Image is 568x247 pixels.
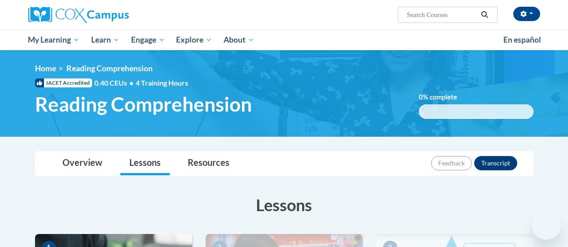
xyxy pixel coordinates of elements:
a: Engage [125,30,171,50]
span: Explore [176,35,212,45]
span: 4 Training Hours [136,78,188,87]
span: My Learning [28,35,79,45]
a: My Learning [22,30,86,50]
span: IACET Accredited [35,78,92,87]
span: En español [503,35,541,44]
button: Feedback [431,156,472,170]
a: En español [498,30,547,49]
a: Overview [53,152,111,175]
button: Search [478,9,491,20]
span: Engage [131,35,165,45]
iframe: Button to launch messaging window [532,211,561,240]
a: Cox Campus [28,7,190,23]
a: About [218,30,260,50]
span: About [224,35,254,45]
a: Resources [179,152,238,175]
img: Cox Campus [28,7,129,23]
a: Lessons [120,152,170,175]
span: Learn [91,35,119,45]
span: Reading Comprehension [66,64,153,73]
input: Search Courses [406,9,478,20]
h3: Lessons [35,194,533,216]
a: Learn [85,30,125,50]
span: • [129,78,133,87]
a: Explore [170,30,218,50]
button: Account Settings [513,7,540,21]
label: % complete [419,92,471,102]
span: Reading Comprehension [35,92,252,116]
button: Transcript [474,156,517,170]
div: Main menu [22,30,547,50]
span: 0.40 CEUs [94,78,136,88]
span: 0 [419,93,423,101]
a: Home [35,64,56,73]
